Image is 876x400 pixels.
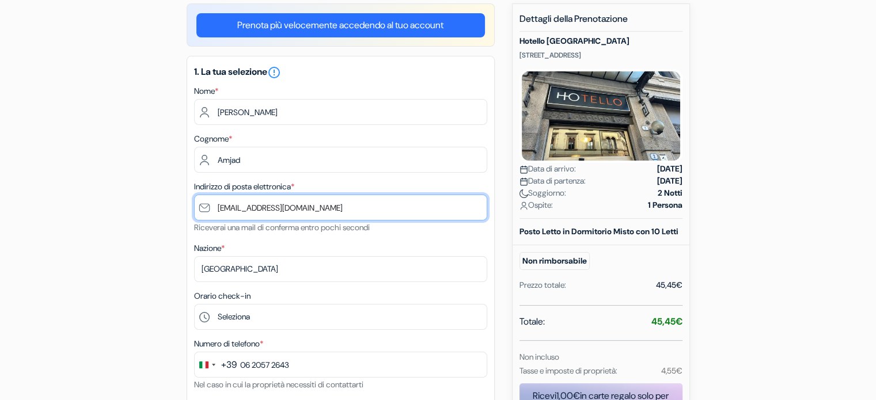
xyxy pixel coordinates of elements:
[519,165,528,174] img: calendar.svg
[519,175,586,187] span: Data di partenza:
[194,99,487,125] input: Inserisci il nome
[658,187,682,199] strong: 2 Notti
[519,252,590,270] small: Non rimborsabile
[519,279,566,291] div: Prezzo totale:
[661,365,682,376] small: 4,55€
[519,189,528,198] img: moon.svg
[519,199,553,211] span: Ospite:
[519,365,617,376] small: Tasse e imposte di proprietà:
[519,352,559,362] small: Non incluso
[194,66,487,79] h5: 1. La tua selezione
[657,163,682,175] strong: [DATE]
[194,290,251,302] label: Orario check-in
[194,242,225,254] label: Nazione
[194,181,294,193] label: Indirizzo di posta elettronica
[648,199,682,211] strong: 1 Persona
[651,315,682,327] strong: 45,45€
[267,66,281,78] a: error_outline
[519,187,566,199] span: Soggiorno:
[194,379,363,390] small: Nel caso in cui la proprietà necessiti di contattarti
[656,279,682,291] div: 45,45€
[519,315,545,329] span: Totale:
[519,177,528,186] img: calendar.svg
[195,352,237,377] button: Change country, selected Italy (+39)
[221,358,237,372] div: +39
[519,226,678,237] b: Posto Letto in Dormitorio Misto con 10 Letti
[194,352,487,378] input: 312 345 6789
[519,201,528,210] img: user_icon.svg
[519,36,682,46] h5: Hotello [GEOGRAPHIC_DATA]
[519,13,682,32] h5: Dettagli della Prenotazione
[194,133,232,145] label: Cognome
[194,85,218,97] label: Nome
[194,338,263,350] label: Numero di telefono
[194,222,370,233] small: Riceverai una mail di conferma entro pochi secondi
[194,147,487,173] input: Inserisci il cognome
[519,163,576,175] span: Data di arrivo:
[194,195,487,220] input: Inserisci il tuo indirizzo email
[196,13,485,37] a: Prenota più velocemente accedendo al tuo account
[519,51,682,60] p: [STREET_ADDRESS]
[267,66,281,79] i: error_outline
[657,175,682,187] strong: [DATE]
